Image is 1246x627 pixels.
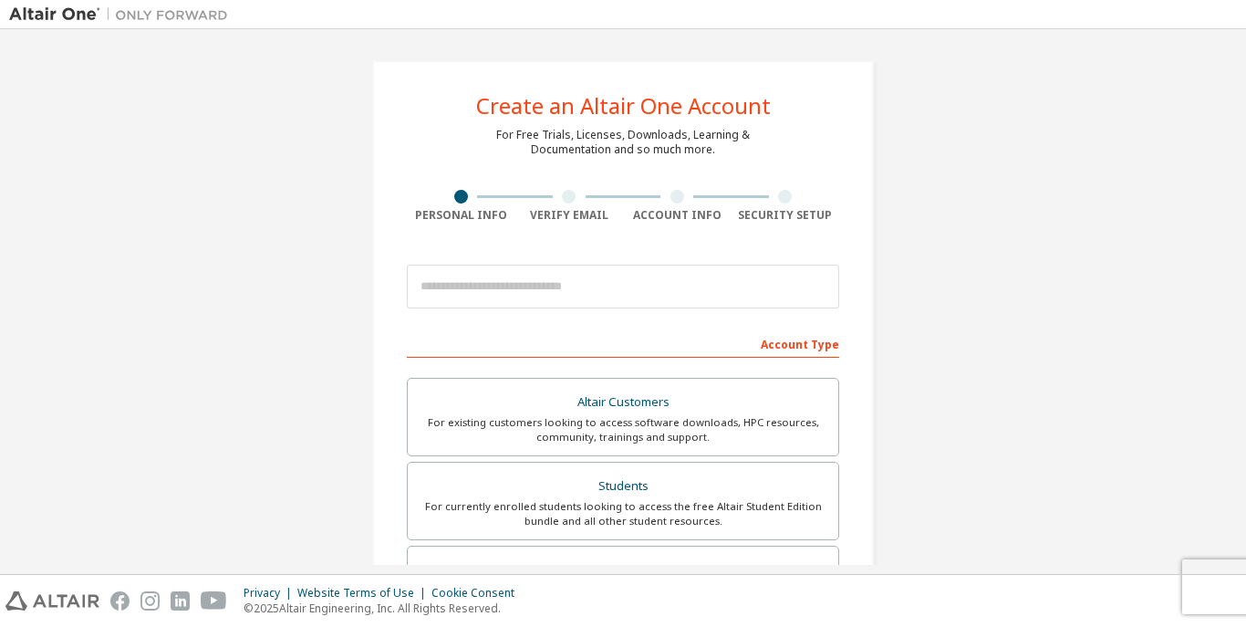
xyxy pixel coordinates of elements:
img: instagram.svg [140,591,160,611]
div: Create an Altair One Account [476,95,771,117]
div: Privacy [244,586,297,601]
div: Cookie Consent [431,586,525,601]
div: Website Terms of Use [297,586,431,601]
div: Faculty [419,558,827,583]
img: facebook.svg [110,591,130,611]
div: Altair Customers [419,390,827,415]
div: Students [419,474,827,499]
div: For currently enrolled students looking to access the free Altair Student Edition bundle and all ... [419,499,827,528]
div: Personal Info [407,208,515,223]
div: Account Info [623,208,732,223]
div: For existing customers looking to access software downloads, HPC resources, community, trainings ... [419,415,827,444]
div: Verify Email [515,208,624,223]
img: altair_logo.svg [5,591,99,611]
img: youtube.svg [201,591,227,611]
div: Account Type [407,329,839,358]
img: linkedin.svg [171,591,190,611]
div: For Free Trials, Licenses, Downloads, Learning & Documentation and so much more. [496,128,750,157]
div: Security Setup [732,208,840,223]
p: © 2025 Altair Engineering, Inc. All Rights Reserved. [244,601,525,616]
img: Altair One [9,5,237,24]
